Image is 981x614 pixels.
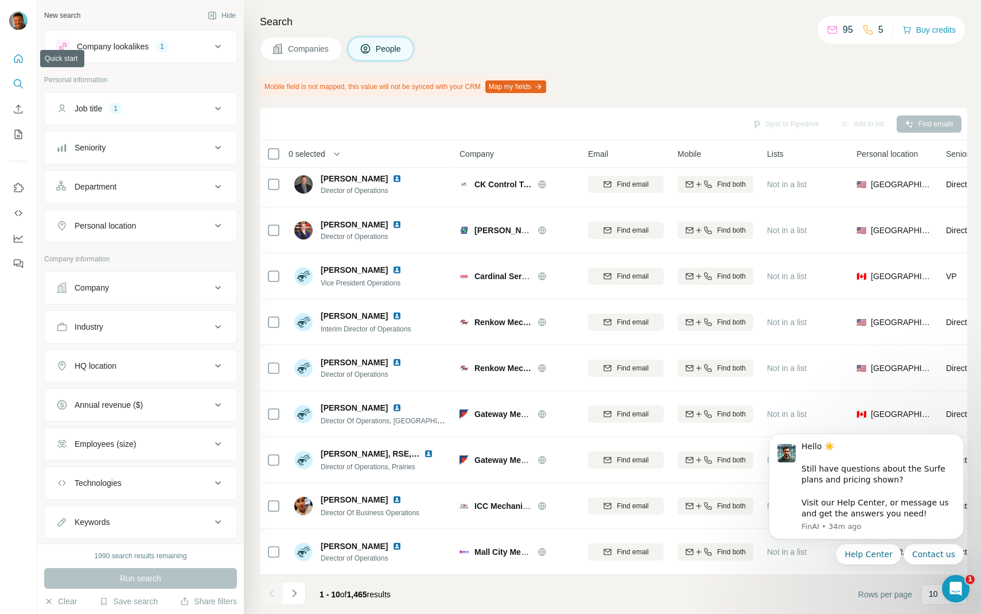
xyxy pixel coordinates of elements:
[294,497,313,515] img: Avatar
[678,314,753,331] button: Find both
[45,173,236,200] button: Department
[75,360,116,372] div: HQ location
[45,508,236,536] button: Keywords
[843,23,853,37] p: 95
[321,369,415,380] span: Director of Operations
[392,265,402,275] img: LinkedIn logo
[376,43,402,55] span: People
[77,41,149,52] div: Company lookalikes
[617,317,648,327] span: Find email
[9,253,28,274] button: Feedback
[717,317,746,327] span: Find both
[460,226,469,235] img: Logo of Nielsen Mechanical Contractors
[321,463,415,471] span: Director of Operations, Prairies
[75,220,136,231] div: Personal location
[946,148,977,160] span: Seniority
[321,310,388,322] span: [PERSON_NAME]
[678,406,753,423] button: Find both
[946,180,974,189] span: Director
[321,509,419,517] span: Director Of Business Operations
[588,543,664,561] button: Find email
[588,360,664,377] button: Find email
[474,179,532,190] span: CK Control Temp
[155,41,169,52] div: 1
[858,589,912,600] span: Rows per page
[871,408,932,420] span: [GEOGRAPHIC_DATA]
[857,408,866,420] span: 🇨🇦
[321,325,411,333] span: Interim Director of Operations
[588,268,664,285] button: Find email
[617,455,648,465] span: Find email
[460,318,469,327] img: Logo of Renkow Mechanical
[75,438,136,450] div: Employees (size)
[717,225,746,235] span: Find both
[857,148,918,160] span: Personal location
[767,180,807,189] span: Not in a list
[929,588,938,600] p: 10
[321,416,465,425] span: Director Of Operations, [GEOGRAPHIC_DATA]
[588,176,664,193] button: Find email
[485,80,546,93] button: Map my fields
[75,516,110,528] div: Keywords
[460,272,469,281] img: Logo of Cardinal Services Group
[767,226,807,235] span: Not in a list
[75,399,143,411] div: Annual revenue ($)
[857,225,866,236] span: 🇺🇸
[857,271,866,282] span: 🇨🇦
[75,142,106,153] div: Seniority
[946,364,974,373] span: Director
[871,271,932,282] span: [GEOGRAPHIC_DATA]
[617,225,648,235] span: Find email
[45,391,236,419] button: Annual revenue ($)
[392,311,402,320] img: LinkedIn logo
[340,590,347,599] span: of
[678,543,753,561] button: Find both
[75,477,122,489] div: Technologies
[45,352,236,380] button: HQ location
[294,313,313,331] img: Avatar
[474,547,574,557] span: Mall City Mechanical MCM
[321,279,400,287] span: Vice President Operations
[347,590,367,599] span: 1,465
[717,455,746,465] span: Find both
[9,124,28,145] button: My lists
[294,221,313,240] img: Avatar
[9,203,28,223] button: Use Surfe API
[474,455,588,465] span: Gateway Mechanical Services
[946,226,974,235] span: Director
[321,449,436,458] span: [PERSON_NAME], RSE, CPSC
[321,264,388,276] span: [PERSON_NAME]
[9,74,28,94] button: Search
[474,362,532,374] span: Renkow Mechanical
[45,430,236,458] button: Employees (size)
[474,316,532,328] span: Renkow Mechanical
[474,410,588,419] span: Gateway Mechanical Services
[942,575,970,603] iframe: Intercom live chat
[283,582,306,605] button: Navigate to next page
[200,7,244,24] button: Hide
[289,148,325,160] span: 0 selected
[392,542,402,551] img: LinkedIn logo
[109,103,122,114] div: 1
[678,148,701,160] span: Mobile
[717,501,746,511] span: Find both
[617,409,648,419] span: Find email
[617,547,648,557] span: Find email
[678,222,753,239] button: Find both
[45,212,236,240] button: Personal location
[44,75,237,85] p: Personal information
[767,410,807,419] span: Not in a list
[460,501,469,511] img: Logo of ICC Mechanical Services/ ICC Cold Storage Products
[75,282,109,294] div: Company
[44,254,237,264] p: Company information
[617,271,648,281] span: Find email
[321,219,388,230] span: [PERSON_NAME]
[767,148,784,160] span: Lists
[321,186,415,196] span: Director of Operations
[588,451,664,469] button: Find email
[294,451,313,469] img: Avatar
